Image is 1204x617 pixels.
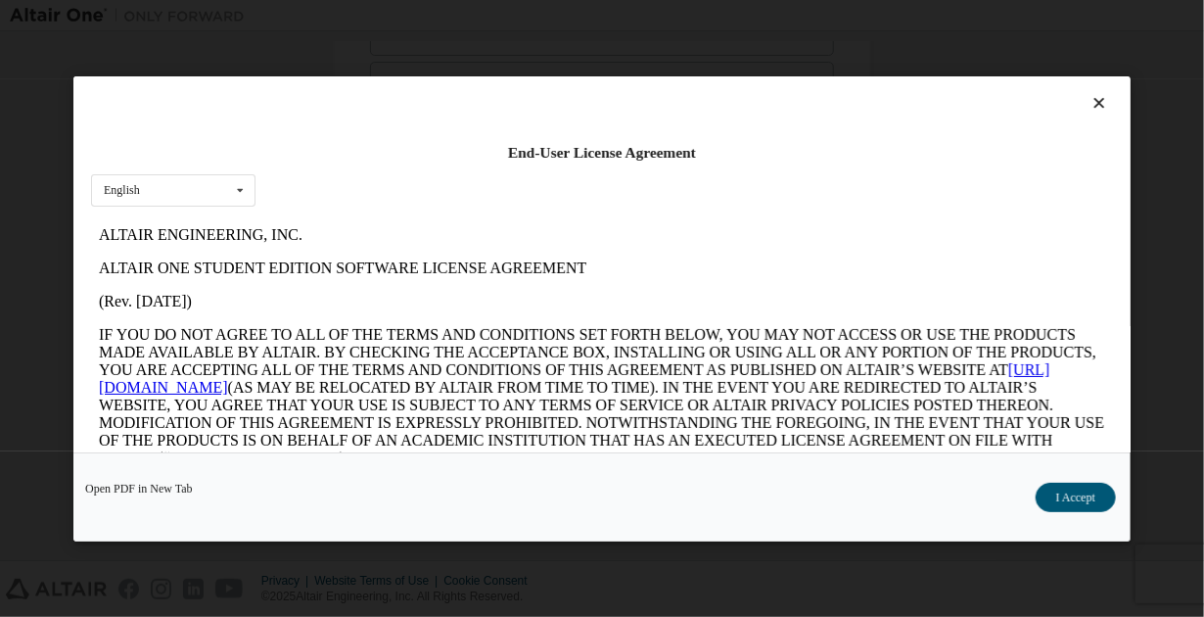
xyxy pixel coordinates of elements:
p: (Rev. [DATE]) [8,74,1014,92]
p: IF YOU DO NOT AGREE TO ALL OF THE TERMS AND CONDITIONS SET FORTH BELOW, YOU MAY NOT ACCESS OR USE... [8,108,1014,249]
button: I Accept [1036,483,1116,512]
p: ALTAIR ONE STUDENT EDITION SOFTWARE LICENSE AGREEMENT [8,41,1014,59]
div: End-User License Agreement [91,143,1113,163]
p: ALTAIR ENGINEERING, INC. [8,8,1014,25]
div: English [104,184,140,196]
a: Open PDF in New Tab [85,483,193,495]
p: This Altair One Student Edition Software License Agreement (“Agreement”) is between Altair Engine... [8,264,1014,335]
a: [URL][DOMAIN_NAME] [8,143,959,177]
